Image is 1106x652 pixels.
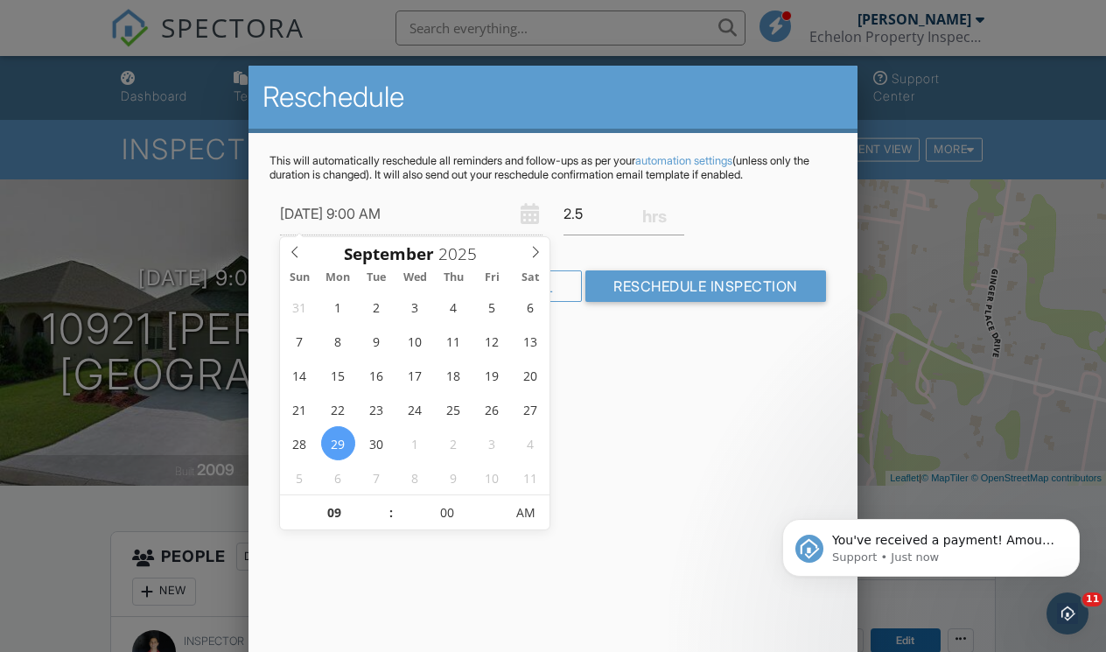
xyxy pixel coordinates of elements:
[395,272,434,284] span: Wed
[360,358,394,392] span: September 16, 2025
[283,358,317,392] span: September 14, 2025
[360,290,394,324] span: September 2, 2025
[283,324,317,358] span: September 7, 2025
[437,392,471,426] span: September 25, 2025
[475,426,509,460] span: October 3, 2025
[398,324,432,358] span: September 10, 2025
[76,67,302,83] p: Message from Support, sent Just now
[475,460,509,494] span: October 10, 2025
[360,392,394,426] span: September 23, 2025
[514,426,548,460] span: October 4, 2025
[475,392,509,426] span: September 26, 2025
[1082,592,1102,606] span: 11
[514,392,548,426] span: September 27, 2025
[398,460,432,494] span: October 8, 2025
[280,495,388,530] input: Scroll to increment
[321,460,355,494] span: October 6, 2025
[511,272,549,284] span: Sat
[321,324,355,358] span: September 8, 2025
[283,290,317,324] span: August 31, 2025
[262,80,843,115] h2: Reschedule
[501,495,549,530] span: Click to toggle
[357,272,395,284] span: Tue
[437,426,471,460] span: October 2, 2025
[585,270,826,302] input: Reschedule Inspection
[398,358,432,392] span: September 17, 2025
[344,246,434,263] span: Scroll to increment
[398,290,432,324] span: September 3, 2025
[434,242,492,265] input: Scroll to increment
[283,426,317,460] span: September 28, 2025
[514,324,548,358] span: September 13, 2025
[514,460,548,494] span: October 11, 2025
[283,392,317,426] span: September 21, 2025
[280,272,318,284] span: Sun
[321,426,355,460] span: September 29, 2025
[321,392,355,426] span: September 22, 2025
[635,154,732,167] a: automation settings
[360,324,394,358] span: September 9, 2025
[472,272,511,284] span: Fri
[394,495,501,530] input: Scroll to increment
[475,324,509,358] span: September 12, 2025
[360,460,394,494] span: October 7, 2025
[756,482,1106,605] iframe: Intercom notifications message
[475,358,509,392] span: September 19, 2025
[398,426,432,460] span: October 1, 2025
[514,358,548,392] span: September 20, 2025
[475,290,509,324] span: September 5, 2025
[434,272,472,284] span: Thu
[437,358,471,392] span: September 18, 2025
[318,272,357,284] span: Mon
[321,290,355,324] span: September 1, 2025
[76,51,301,256] span: You've received a payment! Amount $355.00 Fee $10.06 Net $344.94 Transaction # pi_3SCgNEK7snlDGpR...
[360,426,394,460] span: September 30, 2025
[398,392,432,426] span: September 24, 2025
[514,290,548,324] span: September 6, 2025
[437,460,471,494] span: October 9, 2025
[1046,592,1088,634] iframe: Intercom live chat
[321,358,355,392] span: September 15, 2025
[283,460,317,494] span: October 5, 2025
[388,495,394,530] span: :
[269,154,836,182] p: This will automatically reschedule all reminders and follow-ups as per your (unless only the dura...
[437,290,471,324] span: September 4, 2025
[437,324,471,358] span: September 11, 2025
